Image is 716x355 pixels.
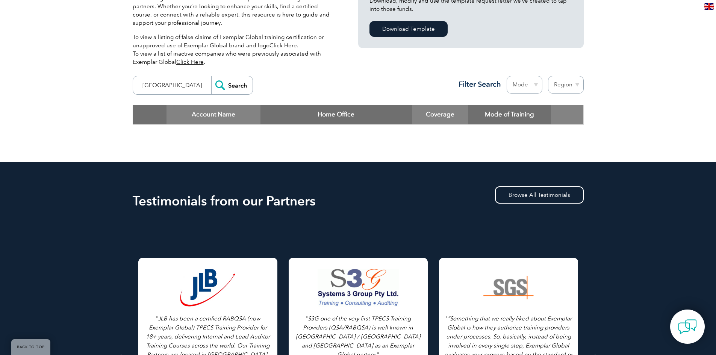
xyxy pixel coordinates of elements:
[133,33,336,66] p: To view a listing of false claims of Exemplar Global training certification or unapproved use of ...
[369,21,448,37] a: Download Template
[704,3,714,10] img: en
[260,105,412,124] th: Home Office: activate to sort column ascending
[11,339,50,355] a: BACK TO TOP
[551,105,583,124] th: : activate to sort column ascending
[495,186,584,204] a: Browse All Testimonials
[412,105,468,124] th: Coverage: activate to sort column ascending
[167,105,260,124] th: Account Name: activate to sort column descending
[133,195,584,207] h2: Testimonials from our Partners
[211,76,253,94] input: Search
[468,105,551,124] th: Mode of Training: activate to sort column ascending
[269,42,297,49] a: Click Here
[176,59,204,65] a: Click Here
[678,317,697,336] img: contact-chat.png
[454,80,501,89] h3: Filter Search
